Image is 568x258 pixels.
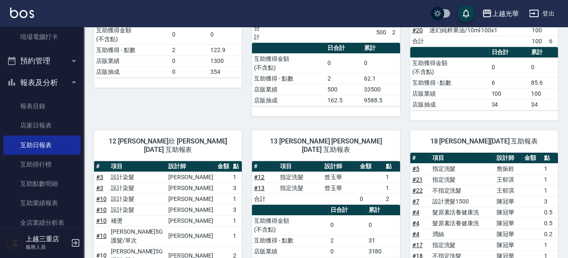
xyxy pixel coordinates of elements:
[94,44,170,55] td: 互助獲得 - 點數
[252,84,325,95] td: 店販業績
[362,73,400,84] td: 62.1
[489,47,529,58] th: 日合計
[252,161,277,172] th: #
[529,77,558,88] td: 85.6
[495,218,522,229] td: 陳冠華
[430,185,495,196] td: 不指定洗髮
[252,43,400,106] table: a dense table
[278,161,323,172] th: 項目
[542,240,558,250] td: 1
[328,205,366,216] th: 日合計
[208,66,242,77] td: 354
[3,72,81,94] button: 報表及分析
[322,172,358,182] td: 曾玉華
[252,193,277,204] td: 合計
[325,84,362,95] td: 500
[325,53,362,73] td: 0
[170,66,208,77] td: 0
[231,161,242,172] th: 點
[530,36,547,47] td: 100
[495,163,522,174] td: 詹振銓
[430,163,495,174] td: 指定洗髮
[231,182,242,193] td: 3
[96,217,107,224] a: #10
[495,174,522,185] td: 王郁淇
[366,215,400,235] td: 0
[410,47,558,110] table: a dense table
[252,23,267,42] td: 合計
[166,204,215,215] td: [PERSON_NAME]
[166,172,215,182] td: [PERSON_NAME]
[495,229,522,240] td: 陳冠華
[109,161,166,172] th: 項目
[529,57,558,77] td: 0
[479,5,522,22] button: 上越光華
[10,8,34,18] img: Logo
[430,240,495,250] td: 指定洗髮
[166,182,215,193] td: [PERSON_NAME]
[412,220,419,227] a: #4
[3,155,81,174] a: 互助排行榜
[412,198,419,205] a: #7
[96,185,103,191] a: #3
[254,174,264,180] a: #12
[384,161,400,172] th: 點
[208,25,242,44] td: 0
[489,57,529,77] td: 0
[26,243,68,251] p: 服務人員
[96,232,107,239] a: #10
[109,193,166,204] td: 設計染髮
[3,193,81,213] a: 互助業績報表
[94,14,242,78] table: a dense table
[96,174,103,180] a: #3
[170,55,208,66] td: 0
[362,84,400,95] td: 33500
[358,161,383,172] th: 金額
[7,235,24,251] img: Person
[390,23,400,42] td: 2
[109,182,166,193] td: 設計染髮
[3,116,81,135] a: 店家日報表
[3,50,81,72] button: 預約管理
[325,95,362,106] td: 162.5
[109,226,166,246] td: [PERSON_NAME]5G護髮/單次
[412,231,419,237] a: #4
[495,207,522,218] td: 陳冠華
[362,53,400,73] td: 0
[96,206,107,213] a: #10
[362,43,400,54] th: 累計
[26,235,68,243] h5: 上越三重店
[252,95,325,106] td: 店販抽成
[530,25,547,36] td: 100
[254,185,264,191] a: #13
[325,43,362,54] th: 日合計
[529,99,558,110] td: 34
[542,174,558,185] td: 1
[529,88,558,99] td: 100
[410,99,489,110] td: 店販抽成
[384,193,400,204] td: 2
[430,218,495,229] td: 髮原素活養健康洗
[96,195,107,202] a: #10
[231,204,242,215] td: 3
[231,215,242,226] td: 1
[542,163,558,174] td: 1
[412,209,419,216] a: #4
[328,235,366,246] td: 2
[278,182,323,193] td: 指定洗髮
[412,27,423,34] a: #20
[94,66,170,77] td: 店販抽成
[278,172,323,182] td: 指定洗髮
[170,44,208,55] td: 2
[529,47,558,58] th: 累計
[366,205,400,216] th: 累計
[358,193,383,204] td: 0
[542,207,558,218] td: 0.5
[542,153,558,164] th: 點
[322,161,358,172] th: 設計師
[430,153,495,164] th: 項目
[94,161,109,172] th: #
[412,187,423,194] a: #22
[104,137,232,154] span: 12 [PERSON_NAME]欣 [PERSON_NAME] [DATE] 互助報表
[410,153,430,164] th: #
